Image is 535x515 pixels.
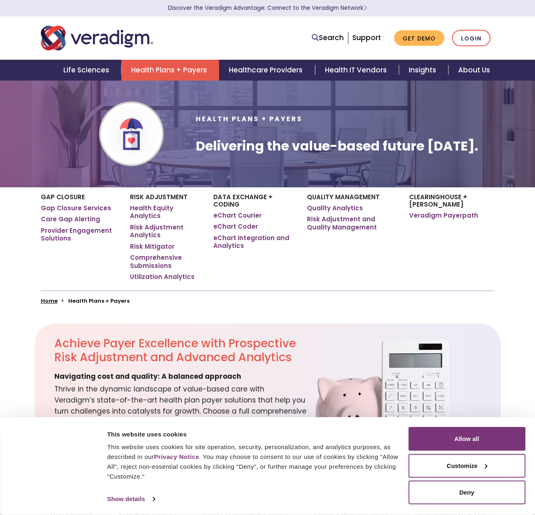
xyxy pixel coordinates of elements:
a: Health Equity Analytics [130,204,201,220]
a: Show details [107,493,154,505]
a: Comprehensive Submissions [130,254,201,270]
a: eChart Coder [213,223,258,231]
a: eChart Courier [213,211,262,220]
a: Healthcare Providers [219,60,315,81]
a: Utilization Analytics [130,273,195,281]
a: About Us [448,60,500,81]
a: Insights [399,60,448,81]
img: Veradigm logo [41,25,153,52]
button: Customize [408,454,525,477]
a: Care Gap Alerting [41,215,100,223]
span: Health Plans + Payers [196,114,302,124]
div: This website uses cookies [107,429,399,439]
a: Support [352,33,381,43]
span: Thrive in the dynamic landscape of value-based care with Veradigm’s state-of-the-art health plan ... [54,382,307,473]
a: Health IT Vendors [315,60,399,81]
a: Life Sciences [54,60,121,81]
a: Health Plans + Payers [121,60,219,81]
a: Risk Mitigator [130,243,175,251]
button: Allow all [408,427,525,451]
a: Privacy Notice [154,453,199,460]
a: Provider Engagement Solutions [41,227,118,243]
a: Veradigm Payerpath [409,211,478,220]
a: Discover the Veradigm Advantage: Connect to the Veradigm NetworkLearn More [168,4,367,12]
a: Search [312,32,344,43]
a: Get Demo [394,30,444,46]
a: Quality Analytics [307,204,363,212]
button: Deny [408,481,525,504]
a: Risk Adjustment and Quality Management [307,215,397,231]
h1: Delivering the value-based future [DATE]. [196,138,478,154]
a: eChart Integration and Analytics [213,234,294,250]
a: Home [41,297,58,305]
a: Login [452,30,490,47]
span: Navigating cost and quality: A balanced approach [54,371,241,382]
a: Gap Closure Services [41,204,111,212]
img: solution-health-plan-payer-overview.png [292,307,474,479]
div: This website uses cookies for site operation, security, personalization, and analytics purposes, ... [107,442,399,481]
h2: Achieve Payer Excellence with Prospective Risk Adjustment and Advanced Analytics [54,337,307,364]
a: Risk Adjustment Analytics [130,223,201,239]
span: Learn More [363,4,367,12]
